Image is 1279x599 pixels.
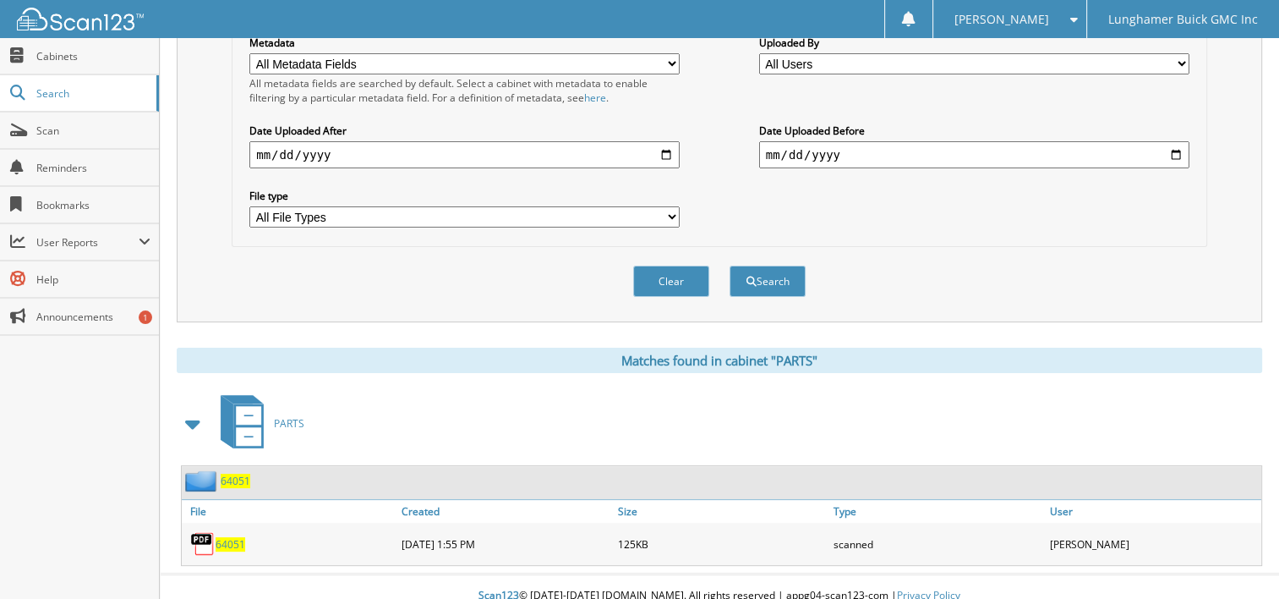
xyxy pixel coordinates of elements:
span: Help [36,272,150,287]
span: PARTS [274,416,304,431]
span: Bookmarks [36,198,150,212]
a: 64051 [216,537,245,552]
span: User Reports [36,235,139,250]
input: end [759,141,1189,168]
div: All metadata fields are searched by default. Select a cabinet with metadata to enable filtering b... [249,76,680,105]
a: PARTS [210,390,304,457]
button: Clear [633,266,709,297]
div: [PERSON_NAME] [1046,527,1261,561]
span: [PERSON_NAME] [954,14,1049,25]
img: scan123-logo-white.svg [17,8,144,30]
label: Date Uploaded Before [759,124,1189,138]
label: File type [249,189,680,203]
a: Type [829,500,1045,523]
span: Scan [36,124,150,138]
img: PDF.png [190,531,216,557]
div: scanned [829,527,1045,561]
div: [DATE] 1:55 PM [397,527,613,561]
span: Reminders [36,161,150,175]
button: Search [730,266,806,297]
label: Date Uploaded After [249,124,680,138]
img: folder2.png [185,470,221,492]
a: Created [397,500,613,523]
label: Uploaded By [759,36,1189,50]
div: 1 [139,310,152,324]
iframe: Chat Widget [1194,518,1279,599]
a: File [182,500,397,523]
span: Announcements [36,310,150,324]
a: Size [614,500,829,523]
a: here [584,91,606,105]
label: Metadata [249,36,680,50]
span: Lunghamer Buick GMC Inc [1108,14,1258,25]
span: Cabinets [36,49,150,63]
a: 64051 [221,474,250,488]
input: start [249,141,680,168]
div: Matches found in cabinet "PARTS" [177,348,1262,373]
span: Search [36,86,148,101]
div: 125KB [614,527,829,561]
a: User [1046,500,1261,523]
